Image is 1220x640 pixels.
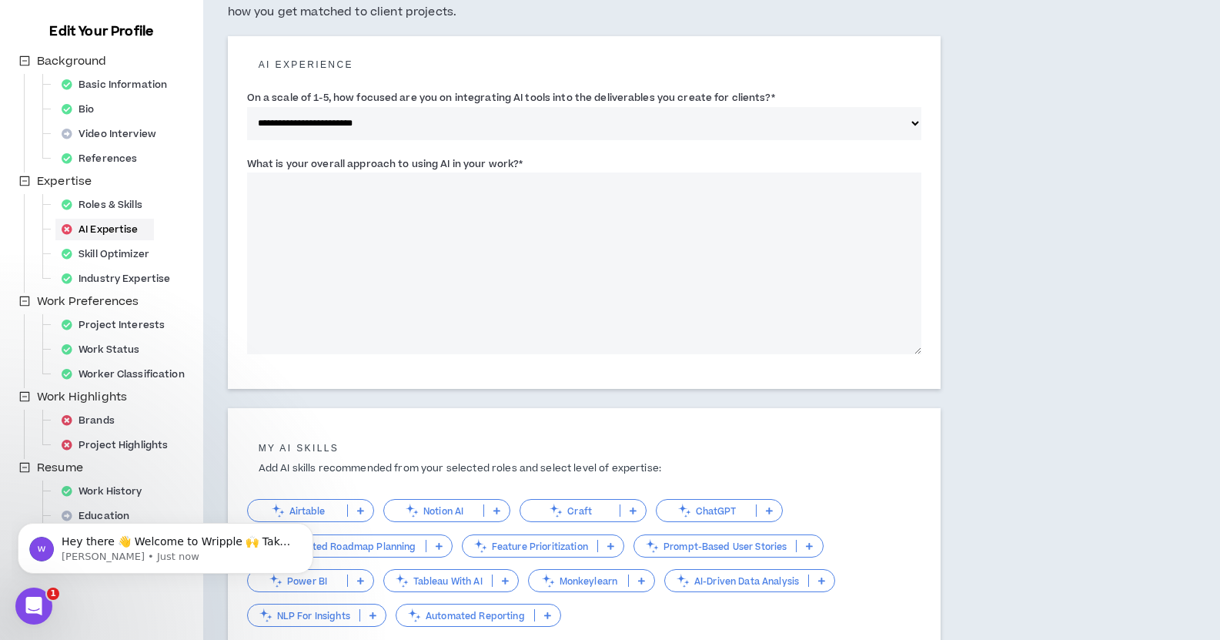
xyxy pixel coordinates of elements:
div: Brands [55,410,130,431]
p: Add AI skills recommended from your selected roles and select level of expertise: [247,461,922,476]
h3: Edit Your Profile [43,22,159,41]
p: ChatGPT [657,505,756,517]
p: NLP For Insights [248,610,359,622]
p: Automated Reporting [396,610,534,622]
div: Skill Optimizer [55,243,165,265]
p: AI-Assisted Roadmap Planning [248,541,426,552]
iframe: Intercom notifications message [12,491,319,598]
div: Work History [55,481,158,502]
div: Work Status [55,339,155,360]
label: What is your overall approach to using AI in your work? [247,152,523,176]
div: AI Expertise [55,219,154,240]
div: Worker Classification [55,364,200,385]
p: Craft [520,505,620,517]
div: Bio [55,99,110,120]
div: Project Interests [55,314,180,336]
label: On a scale of 1-5, how focused are you on integrating AI tools into the deliverables you create f... [247,85,775,110]
p: Tableau With AI [384,575,492,587]
span: minus-square [19,55,30,66]
p: Feature Prioritization [463,541,597,552]
div: Project Highlights [55,434,183,456]
p: Monkeylearn [529,575,628,587]
span: minus-square [19,176,30,186]
span: Expertise [37,173,92,189]
h5: AI experience [247,59,922,70]
div: Roles & Skills [55,194,158,216]
span: Background [37,53,106,69]
span: Work Highlights [37,389,127,405]
span: Resume [37,460,83,476]
span: Resume [34,459,86,477]
div: Basic Information [55,74,182,95]
iframe: Intercom live chat [15,588,52,625]
span: Work Highlights [34,388,130,407]
span: minus-square [19,391,30,402]
span: minus-square [19,462,30,473]
p: Notion AI [384,505,483,517]
div: Video Interview [55,123,172,145]
div: References [55,148,152,169]
p: AI-Driven Data Analysis [665,575,808,587]
span: Work Preferences [37,293,139,310]
div: Industry Expertise [55,268,186,290]
span: 1 [47,588,59,600]
span: minus-square [19,296,30,307]
span: Expertise [34,173,95,191]
span: Background [34,52,109,71]
p: Prompt-Based User Stories [634,541,797,552]
span: Work Preferences [34,293,142,311]
h5: My AI skills [247,443,922,454]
